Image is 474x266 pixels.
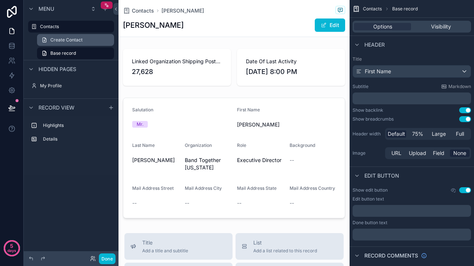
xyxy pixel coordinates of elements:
[236,233,344,260] button: ListAdd a list related to this record
[50,50,76,56] span: Base record
[39,5,54,13] span: Menu
[364,41,385,48] span: Header
[353,65,471,78] button: First Name
[353,187,388,193] label: Show edit button
[353,92,471,104] div: scrollable content
[409,149,426,157] span: Upload
[364,252,418,259] span: Record comments
[28,80,114,92] a: My Profile
[24,116,118,152] div: scrollable content
[441,84,471,90] a: Markdown
[37,34,114,46] a: Create Contact
[40,24,110,30] label: Contacts
[28,21,114,33] a: Contacts
[363,6,382,12] span: Contacts
[39,104,74,111] span: Record view
[142,248,188,254] span: Add a title and subtitle
[123,7,154,14] a: Contacts
[123,20,184,30] h1: [PERSON_NAME]
[7,245,16,256] p: days
[40,83,113,89] label: My Profile
[373,23,392,30] span: Options
[353,116,394,122] div: Show breadcrumbs
[353,131,382,137] label: Header width
[124,233,233,260] button: TitleAdd a title and subtitle
[353,150,382,156] label: Image
[43,122,111,128] label: Highlights
[388,130,405,138] span: Default
[433,149,444,157] span: Field
[364,172,399,179] span: Edit button
[392,6,418,12] span: Base record
[453,149,466,157] span: None
[132,7,154,14] span: Contacts
[253,248,317,254] span: Add a list related to this record
[50,37,83,43] span: Create Contact
[353,56,471,62] label: Title
[39,65,76,73] span: Hidden pages
[353,196,384,202] label: Edit button text
[37,47,114,59] a: Base record
[353,205,471,217] div: scrollable content
[412,130,423,138] span: 75%
[315,18,345,32] button: Edit
[43,136,111,142] label: Details
[353,229,471,240] div: scrollable content
[353,84,368,90] label: Subtitle
[365,68,391,75] span: First Name
[253,239,317,246] span: List
[353,220,387,226] label: Done button text
[99,253,116,264] button: Done
[142,239,188,246] span: Title
[448,84,471,90] span: Markdown
[391,149,401,157] span: URL
[161,7,204,14] a: [PERSON_NAME]
[432,130,446,138] span: Large
[431,23,451,30] span: Visibility
[353,107,383,113] div: Show backlink
[456,130,464,138] span: Full
[10,242,13,250] p: 5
